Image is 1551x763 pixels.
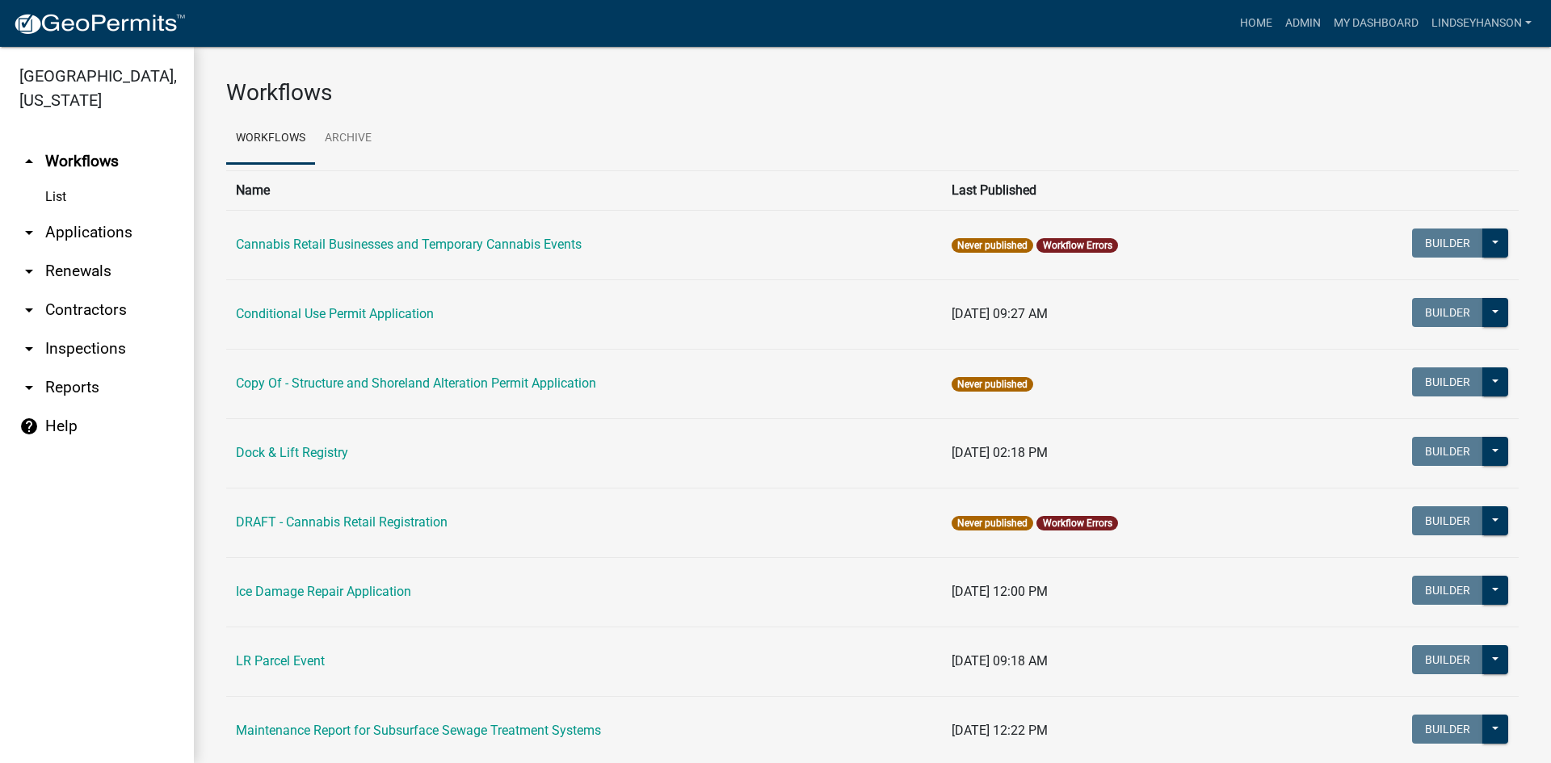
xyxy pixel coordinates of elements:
a: Ice Damage Repair Application [236,584,411,599]
a: Dock & Lift Registry [236,445,348,460]
i: arrow_drop_down [19,339,39,358]
button: Builder [1412,576,1483,605]
a: Maintenance Report for Subsurface Sewage Treatment Systems [236,723,601,738]
span: [DATE] 02:18 PM [952,445,1048,460]
a: Workflows [226,113,315,165]
a: Copy Of - Structure and Shoreland Alteration Permit Application [236,375,596,391]
button: Builder [1412,506,1483,535]
a: Workflow Errors [1043,240,1112,251]
button: Builder [1412,228,1483,258]
button: Builder [1412,645,1483,674]
span: [DATE] 12:00 PM [952,584,1048,599]
a: Cannabis Retail Businesses and Temporary Cannabis Events [236,237,582,252]
a: My Dashboard [1327,8,1425,39]
h3: Workflows [226,79,1519,107]
span: [DATE] 12:22 PM [952,723,1048,738]
th: Last Published [942,170,1305,210]
a: DRAFT - Cannabis Retail Registration [236,514,448,530]
i: arrow_drop_down [19,262,39,281]
span: [DATE] 09:18 AM [952,653,1048,669]
i: arrow_drop_up [19,152,39,171]
button: Builder [1412,298,1483,327]
span: [DATE] 09:27 AM [952,306,1048,321]
a: Lindseyhanson [1425,8,1538,39]
a: LR Parcel Event [236,653,325,669]
button: Builder [1412,367,1483,396]
a: Archive [315,113,381,165]
a: Home [1234,8,1279,39]
span: Never published [952,238,1033,253]
th: Name [226,170,942,210]
span: Never published [952,377,1033,392]
i: arrow_drop_down [19,378,39,397]
i: arrow_drop_down [19,300,39,320]
button: Builder [1412,715,1483,744]
a: Workflow Errors [1043,518,1112,529]
span: Never published [952,516,1033,530]
a: Conditional Use Permit Application [236,306,434,321]
i: help [19,417,39,436]
a: Admin [1279,8,1327,39]
i: arrow_drop_down [19,223,39,242]
button: Builder [1412,437,1483,466]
